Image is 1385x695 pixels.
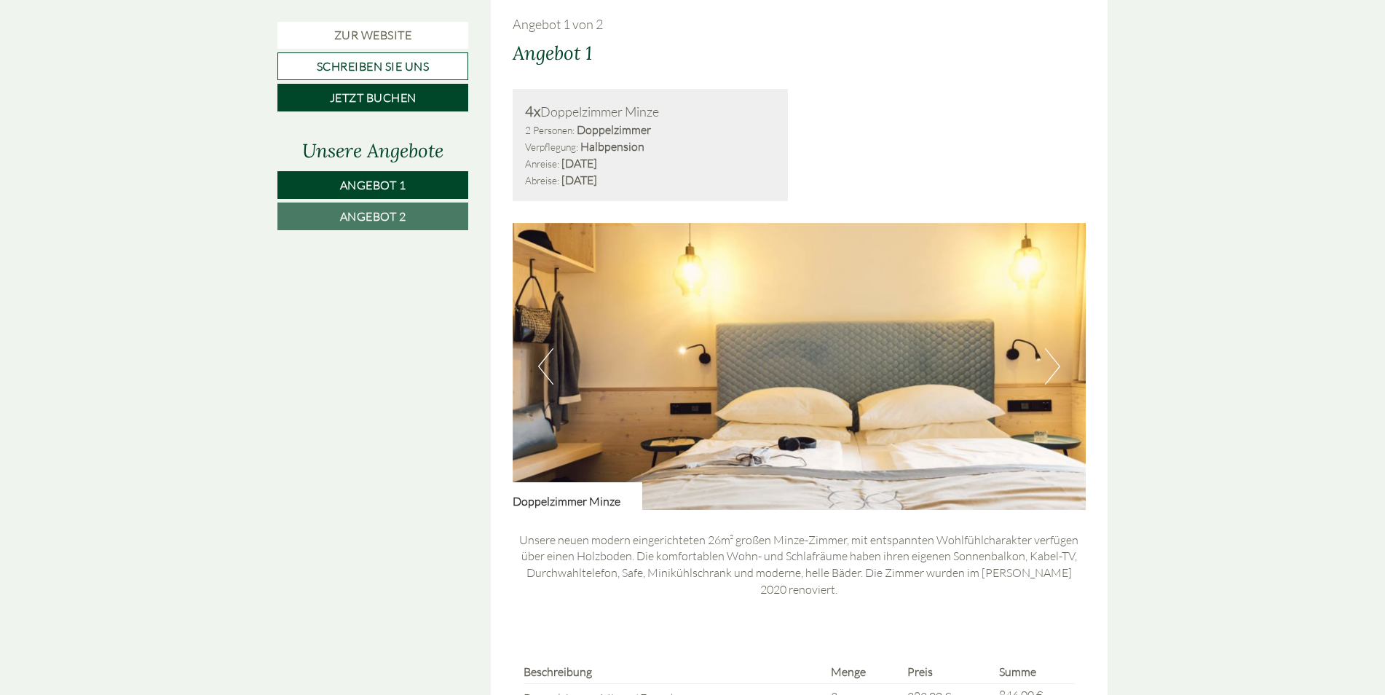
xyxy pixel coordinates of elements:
b: Doppelzimmer [577,122,651,137]
b: 4x [525,102,540,120]
div: Doppelzimmer Minze [513,482,642,510]
div: Doppelzimmer Minze [525,101,776,122]
button: Previous [538,348,553,385]
th: Summe [993,661,1075,683]
div: Angebot 1 [513,39,592,66]
b: [DATE] [561,156,597,170]
small: Verpflegung: [525,141,578,153]
div: Unsere Angebote [277,137,468,164]
small: 2 Personen: [525,124,575,136]
p: Unsere neuen modern eingerichteten 26m² großen Minze-Zimmer, mit entspannten Wohlfühlcharakter ve... [513,532,1086,598]
button: Next [1045,348,1060,385]
span: Angebot 2 [340,209,406,224]
small: Abreise: [525,174,559,186]
a: Jetzt buchen [277,84,468,111]
a: Schreiben Sie uns [277,52,468,80]
span: Angebot 1 von 2 [513,16,603,32]
img: image [513,223,1086,510]
b: [DATE] [561,173,597,187]
th: Beschreibung [524,661,825,683]
b: Halbpension [580,139,644,154]
small: Anreise: [525,157,559,170]
span: Angebot 1 [340,178,406,192]
th: Menge [825,661,902,683]
th: Preis [901,661,993,683]
a: Zur Website [277,22,468,49]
